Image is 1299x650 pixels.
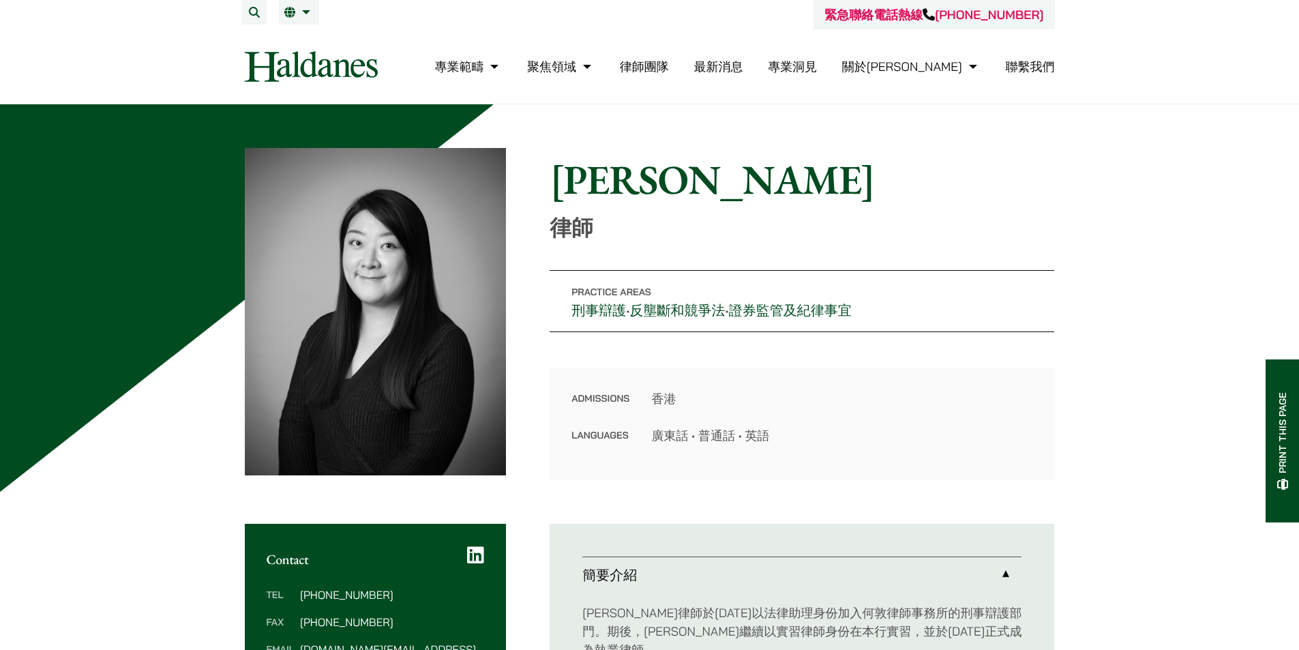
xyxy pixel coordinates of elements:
[267,589,295,617] dt: Tel
[651,426,1032,445] dd: 廣東話 • 普通話 • 英語
[630,301,726,319] a: 反壟斷和競爭法
[824,7,1043,23] a: 緊急聯絡電話熱線[PHONE_NUMBER]
[571,301,626,319] a: 刑事辯護
[300,617,484,627] dd: [PHONE_NUMBER]
[245,51,378,82] img: Logo of Haldanes
[550,270,1054,332] p: • •
[267,617,295,644] dt: Fax
[434,59,502,74] a: 專業範疇
[729,301,852,319] a: 證券監管及紀律事宜
[467,546,484,565] a: LinkedIn
[693,59,743,74] a: 最新消息
[620,59,669,74] a: 律師團隊
[300,589,484,600] dd: [PHONE_NUMBER]
[527,59,595,74] a: 聚焦領域
[571,389,629,426] dt: Admissions
[571,426,629,445] dt: Languages
[550,215,1054,241] p: 律師
[768,59,817,74] a: 專業洞見
[842,59,981,74] a: 關於何敦
[1006,59,1055,74] a: 聯繫我們
[284,7,314,18] a: 繁
[571,286,651,298] span: Practice Areas
[550,155,1054,204] h1: [PERSON_NAME]
[582,557,1021,593] a: 簡要介紹
[651,389,1032,408] dd: 香港
[267,551,485,567] h2: Contact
